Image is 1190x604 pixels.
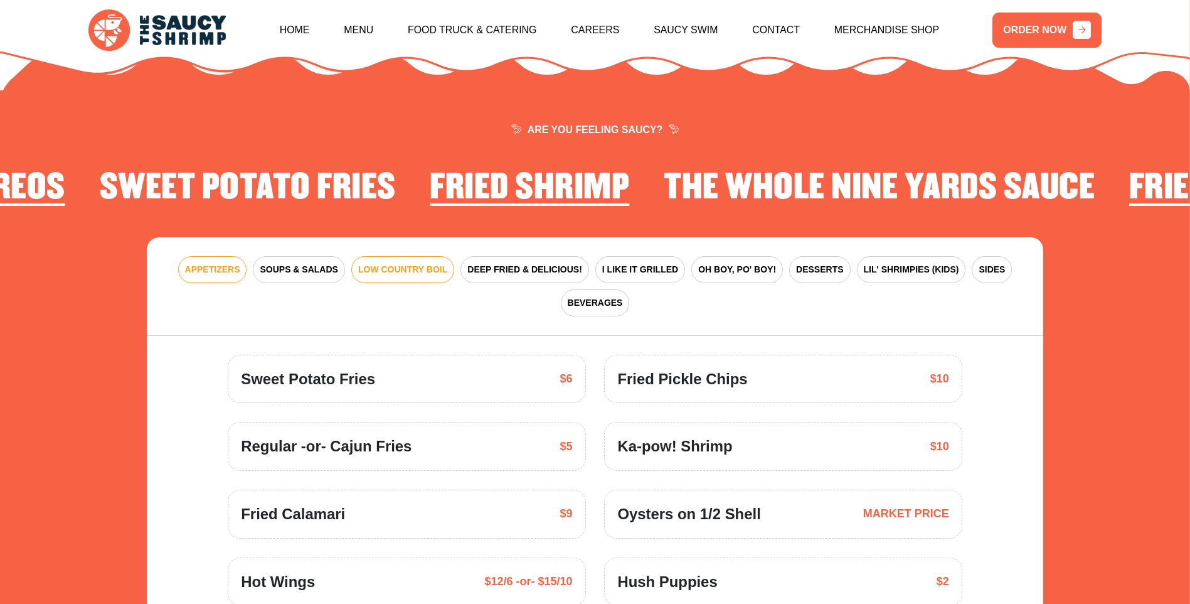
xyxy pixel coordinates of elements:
span: APPETIZERS [185,263,240,276]
button: SOUPS & SALADS [253,256,344,283]
span: DEEP FRIED & DELICIOUS! [467,263,582,276]
span: $10 [930,438,949,455]
a: Food Truck & Catering [408,3,537,57]
button: SIDES [972,256,1012,283]
span: LOW COUNTRY BOIL [358,263,447,276]
li: 4 of 4 [100,168,396,212]
span: I LIKE IT GRILLED [602,263,678,276]
a: Merchandise Shop [834,3,939,57]
span: Sweet Potato Fries [241,368,375,391]
span: LIL' SHRIMPIES (KIDS) [864,263,959,276]
span: OH BOY, PO' BOY! [698,263,776,276]
img: logo [88,9,226,51]
span: $2 [937,573,949,590]
li: 1 of 4 [430,168,629,212]
span: DESSERTS [796,263,843,276]
span: Hush Puppies [617,571,717,593]
a: Contact [752,3,800,57]
span: MARKET PRICE [863,505,949,522]
span: $5 [560,438,573,455]
button: APPETIZERS [178,256,247,283]
a: ORDER NOW [992,13,1102,48]
h2: The Whole Nine Yards Sauce [664,168,1095,207]
span: Hot Wings [241,571,315,593]
span: SOUPS & SALADS [260,263,337,276]
span: $12/6 -or- $15/10 [485,573,573,590]
span: SIDES [979,263,1005,276]
button: DESSERTS [789,256,850,283]
span: $9 [560,505,573,522]
span: Fried Pickle Chips [617,368,747,391]
li: 2 of 4 [664,168,1095,212]
span: Regular -or- Cajun Fries [241,435,412,458]
span: ARE YOU FEELING SAUCY? [511,125,679,135]
span: $6 [560,370,573,387]
span: $10 [930,370,949,387]
a: Careers [571,3,619,57]
span: BEVERAGES [568,296,623,310]
h2: Fried Shrimp [430,168,629,207]
button: I LIKE IT GRILLED [595,256,685,283]
button: BEVERAGES [561,289,630,316]
button: OH BOY, PO' BOY! [691,256,783,283]
span: Ka-pow! Shrimp [617,435,732,458]
a: Home [280,3,310,57]
a: Saucy Swim [654,3,718,57]
button: LOW COUNTRY BOIL [351,256,454,283]
button: LIL' SHRIMPIES (KIDS) [857,256,966,283]
span: Oysters on 1/2 Shell [617,503,760,526]
a: Menu [344,3,373,57]
h2: Sweet Potato Fries [100,168,396,207]
span: Fried Calamari [241,503,345,526]
button: DEEP FRIED & DELICIOUS! [460,256,589,283]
